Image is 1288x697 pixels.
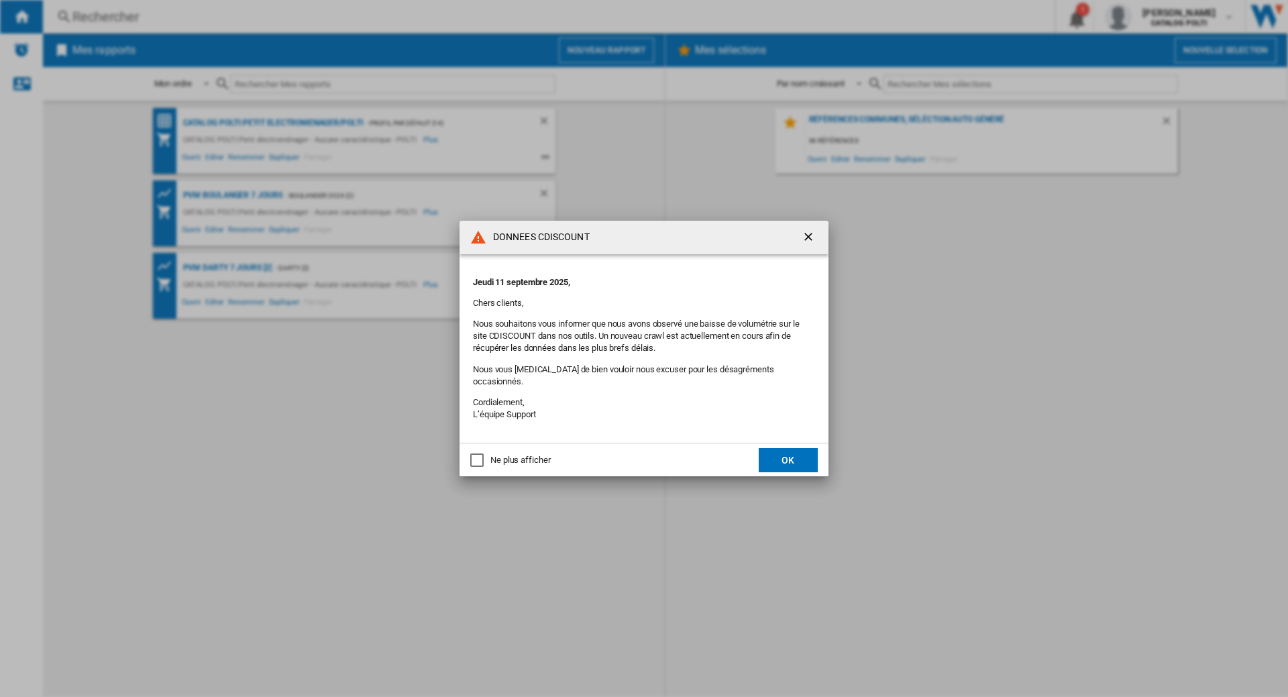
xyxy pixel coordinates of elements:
button: getI18NText('BUTTONS.CLOSE_DIALOG') [796,224,823,251]
p: Cordialement, L’équipe Support [473,396,815,421]
strong: Jeudi 11 septembre 2025, [473,277,570,287]
p: Nous vous [MEDICAL_DATA] de bien vouloir nous excuser pour les désagréments occasionnés. [473,364,815,388]
h4: DONNEES CDISCOUNT [486,231,590,244]
md-checkbox: Ne plus afficher [470,454,550,467]
p: Chers clients, [473,297,815,309]
button: OK [759,448,818,472]
ng-md-icon: getI18NText('BUTTONS.CLOSE_DIALOG') [802,230,818,246]
p: Nous souhaitons vous informer que nous avons observé une baisse de volumétrie sur le site CDISCOU... [473,318,815,355]
div: Ne plus afficher [490,454,550,466]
